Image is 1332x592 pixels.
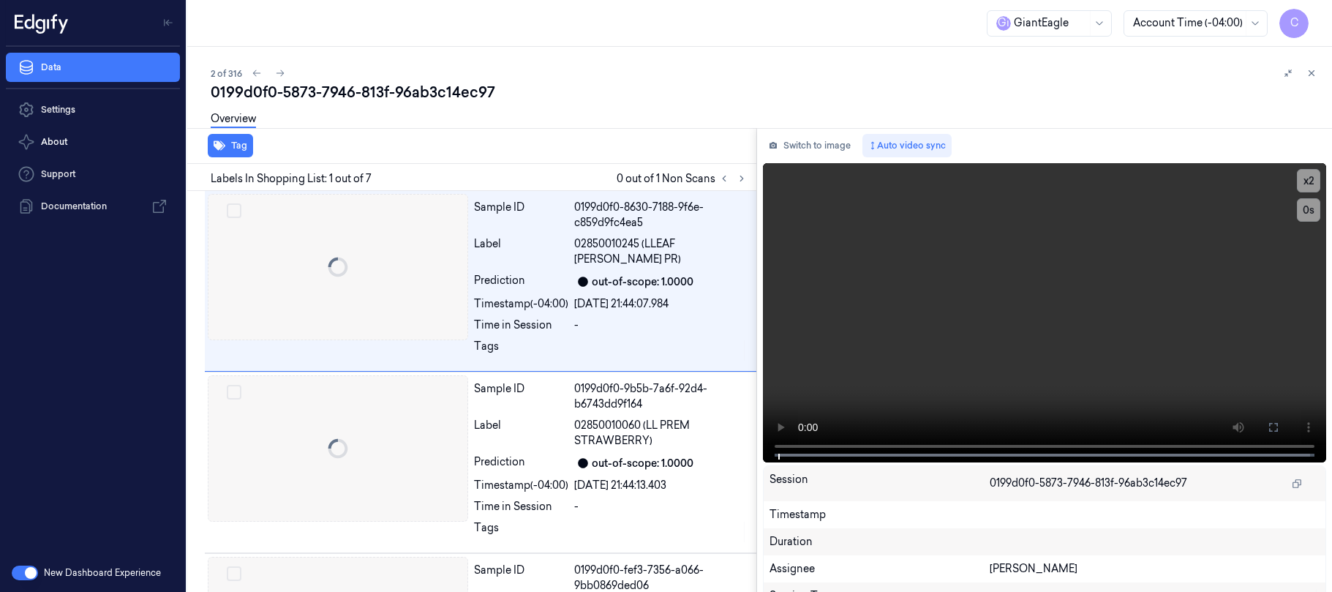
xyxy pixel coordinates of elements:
[474,454,568,472] div: Prediction
[211,111,256,128] a: Overview
[1279,9,1309,38] button: C
[211,171,372,187] span: Labels In Shopping List: 1 out of 7
[996,16,1011,31] span: G i
[474,339,568,362] div: Tags
[592,456,693,471] div: out-of-scope: 1.0000
[208,134,253,157] button: Tag
[211,67,242,80] span: 2 of 316
[574,296,748,312] div: [DATE] 21:44:07.984
[6,53,180,82] a: Data
[574,418,748,449] span: 02850010060 (LL PREM STRAWBERRY)
[474,200,568,231] div: Sample ID
[592,274,693,290] div: out-of-scope: 1.0000
[6,95,180,124] a: Settings
[574,236,748,267] span: 02850010245 (LLEAF [PERSON_NAME] PR)
[990,561,1320,577] div: [PERSON_NAME]
[574,499,748,514] div: -
[474,236,568,267] div: Label
[6,192,180,221] a: Documentation
[227,203,241,218] button: Select row
[211,82,1320,102] div: 0199d0f0-5873-7946-813f-96ab3c14ec97
[574,200,748,231] div: 0199d0f0-8630-7188-9f6e-c859d9fc4ea5
[574,478,748,493] div: [DATE] 21:44:13.403
[474,520,568,544] div: Tags
[1297,198,1320,222] button: 0s
[474,273,568,291] div: Prediction
[770,507,1320,522] div: Timestamp
[474,381,568,412] div: Sample ID
[1297,169,1320,192] button: x2
[574,318,748,333] div: -
[474,499,568,514] div: Time in Session
[862,134,952,157] button: Auto video sync
[574,381,748,412] div: 0199d0f0-9b5b-7a6f-92d4-b6743dd9f164
[763,134,857,157] button: Switch to image
[990,476,1187,491] span: 0199d0f0-5873-7946-813f-96ab3c14ec97
[157,11,180,34] button: Toggle Navigation
[474,296,568,312] div: Timestamp (-04:00)
[617,170,750,187] span: 0 out of 1 Non Scans
[770,561,990,577] div: Assignee
[6,160,180,189] a: Support
[227,566,241,581] button: Select row
[474,318,568,333] div: Time in Session
[227,385,241,400] button: Select row
[770,472,990,495] div: Session
[474,478,568,493] div: Timestamp (-04:00)
[770,534,1320,550] div: Duration
[6,127,180,157] button: About
[474,418,568,449] div: Label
